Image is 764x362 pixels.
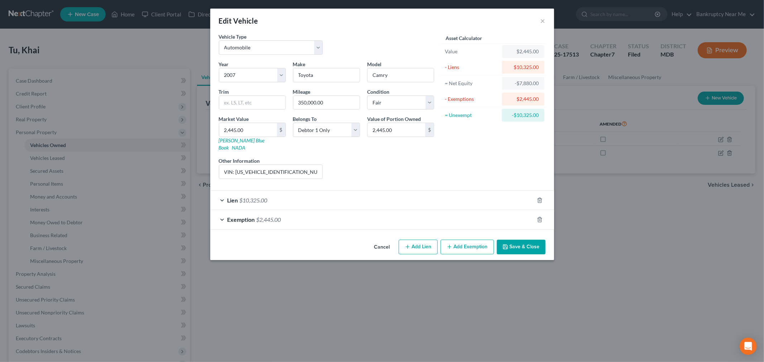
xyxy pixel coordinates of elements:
[369,240,396,255] button: Cancel
[227,197,238,204] span: Lien
[219,88,229,96] label: Trim
[508,48,539,55] div: $2,445.00
[227,216,255,223] span: Exemption
[293,96,360,109] input: --
[293,68,360,82] input: ex. Nissan
[508,96,539,103] div: $2,445.00
[508,112,539,119] div: -$10,325.00
[293,61,306,67] span: Make
[441,240,494,255] button: Add Exemption
[445,112,499,119] div: = Unexempt
[219,157,260,165] label: Other Information
[219,137,265,151] a: [PERSON_NAME] Blue Book
[232,145,246,151] a: NADA
[219,60,229,68] label: Year
[219,96,285,109] input: ex. LS, LT, etc
[540,16,546,25] button: ×
[256,216,281,223] span: $2,445.00
[445,48,499,55] div: Value
[293,88,311,96] label: Mileage
[399,240,438,255] button: Add Lien
[445,96,499,103] div: - Exemptions
[240,197,268,204] span: $10,325.00
[367,115,421,123] label: Value of Portion Owned
[508,80,539,87] div: -$7,880.00
[445,80,499,87] div: = Net Equity
[219,123,277,137] input: 0.00
[445,64,499,71] div: - Liens
[367,123,425,137] input: 0.00
[497,240,546,255] button: Save & Close
[277,123,285,137] div: $
[367,88,389,96] label: Condition
[446,34,482,42] label: Asset Calculator
[219,16,258,26] div: Edit Vehicle
[219,115,249,123] label: Market Value
[367,68,434,82] input: ex. Altima
[367,60,381,68] label: Model
[740,338,757,355] div: Open Intercom Messenger
[425,123,434,137] div: $
[219,33,247,40] label: Vehicle Type
[219,165,323,178] input: (optional)
[293,116,317,122] span: Belongs To
[508,64,539,71] div: $10,325.00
